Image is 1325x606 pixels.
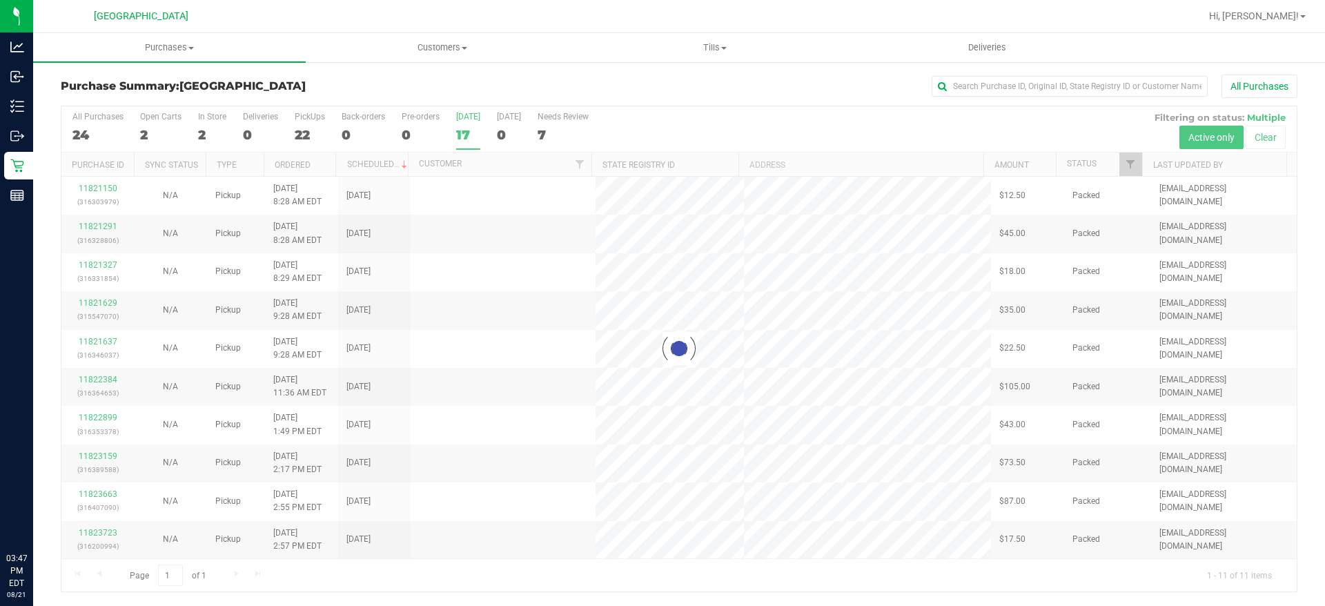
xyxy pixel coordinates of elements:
span: [GEOGRAPHIC_DATA] [179,79,306,92]
a: Purchases [33,33,306,62]
p: 08/21 [6,589,27,600]
p: 03:47 PM EDT [6,552,27,589]
inline-svg: Analytics [10,40,24,54]
inline-svg: Outbound [10,129,24,143]
h3: Purchase Summary: [61,80,473,92]
span: Customers [306,41,578,54]
inline-svg: Inventory [10,99,24,113]
a: Deliveries [851,33,1123,62]
span: Deliveries [950,41,1025,54]
span: Purchases [33,41,306,54]
inline-svg: Inbound [10,70,24,84]
a: Customers [306,33,578,62]
span: Hi, [PERSON_NAME]! [1209,10,1299,21]
inline-svg: Retail [10,159,24,173]
button: All Purchases [1221,75,1297,98]
input: Search Purchase ID, Original ID, State Registry ID or Customer Name... [932,76,1208,97]
a: Tills [578,33,851,62]
inline-svg: Reports [10,188,24,202]
iframe: Resource center [14,496,55,537]
span: [GEOGRAPHIC_DATA] [94,10,188,22]
span: Tills [579,41,850,54]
